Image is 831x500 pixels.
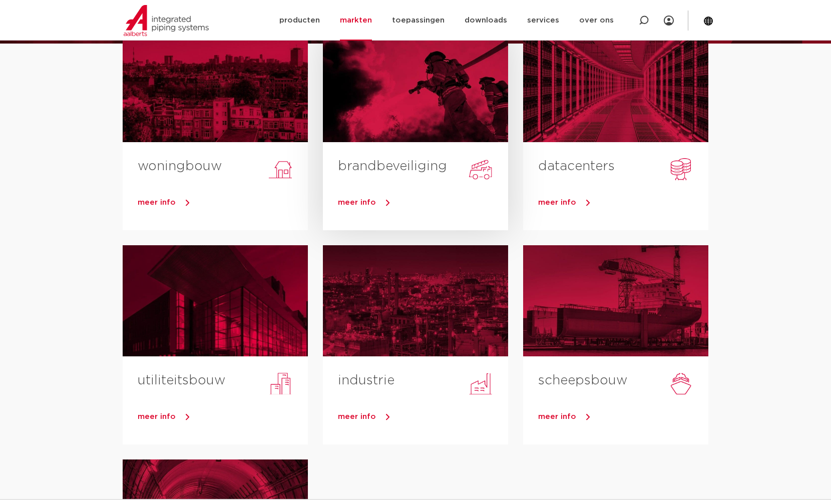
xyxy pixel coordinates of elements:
a: meer info [338,409,508,424]
span: meer info [538,413,576,420]
a: meer info [538,195,708,210]
a: industrie [338,374,394,387]
a: scheepsbouw [538,374,627,387]
span: meer info [138,199,176,206]
a: meer info [338,195,508,210]
a: meer info [538,409,708,424]
span: meer info [538,199,576,206]
span: meer info [338,413,376,420]
a: meer info [138,195,308,210]
a: datacenters [538,160,615,173]
a: brandbeveiliging [338,160,447,173]
a: utiliteitsbouw [138,374,225,387]
a: woningbouw [138,160,222,173]
span: meer info [338,199,376,206]
a: meer info [138,409,308,424]
span: meer info [138,413,176,420]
